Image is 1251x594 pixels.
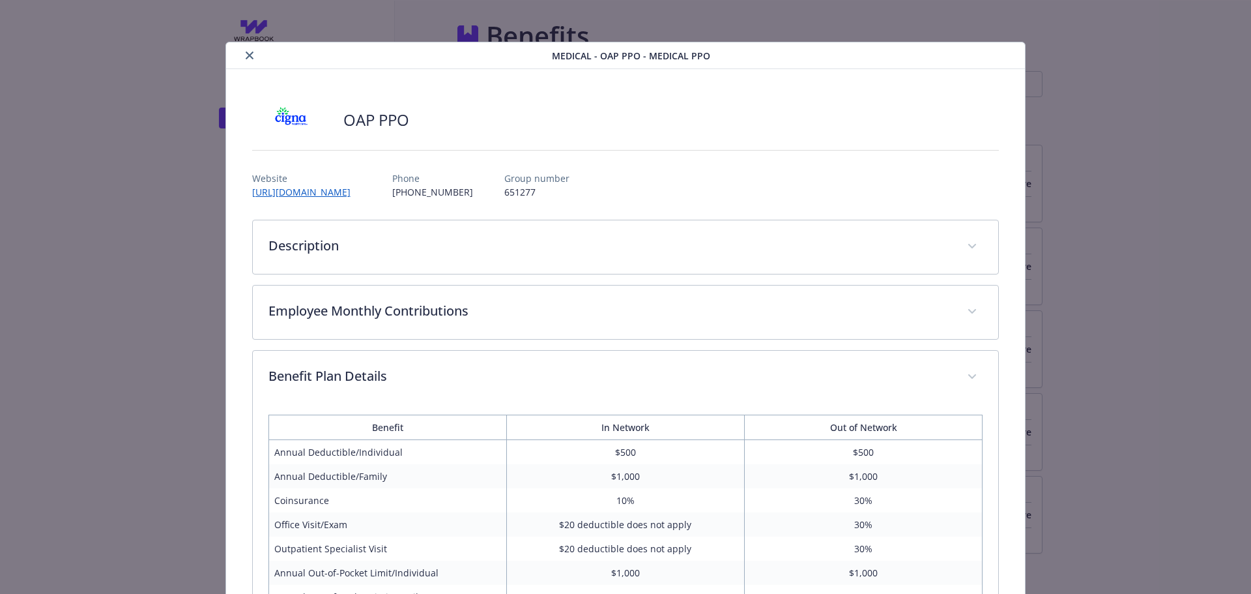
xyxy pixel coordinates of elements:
th: In Network [506,415,744,440]
th: Benefit [268,415,506,440]
p: Description [268,236,952,256]
td: $500 [506,440,744,465]
td: 10% [506,488,744,512]
td: $20 deductible does not apply [506,537,744,561]
h2: OAP PPO [343,109,409,131]
td: 30% [745,537,983,561]
td: $20 deductible does not apply [506,512,744,537]
p: Group number [504,171,569,185]
td: $1,000 [506,561,744,585]
td: Annual Deductible/Individual [268,440,506,465]
p: 651277 [504,185,569,199]
p: Website [252,171,361,185]
td: $1,000 [745,561,983,585]
span: Medical - OAP PPO - Medical PPO [552,49,710,63]
div: Description [253,220,999,274]
td: Office Visit/Exam [268,512,506,537]
p: Benefit Plan Details [268,366,952,386]
td: $1,000 [506,464,744,488]
td: Annual Out-of-Pocket Limit/Individual [268,561,506,585]
td: Outpatient Specialist Visit [268,537,506,561]
div: Benefit Plan Details [253,351,999,404]
td: Annual Deductible/Family [268,464,506,488]
a: [URL][DOMAIN_NAME] [252,186,361,198]
td: 30% [745,488,983,512]
p: [PHONE_NUMBER] [392,185,473,199]
img: CIGNA [252,100,330,140]
div: Employee Monthly Contributions [253,286,999,339]
td: $1,000 [745,464,983,488]
button: close [242,48,257,63]
td: Coinsurance [268,488,506,512]
p: Phone [392,171,473,185]
p: Employee Monthly Contributions [268,301,952,321]
th: Out of Network [745,415,983,440]
td: 30% [745,512,983,537]
td: $500 [745,440,983,465]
